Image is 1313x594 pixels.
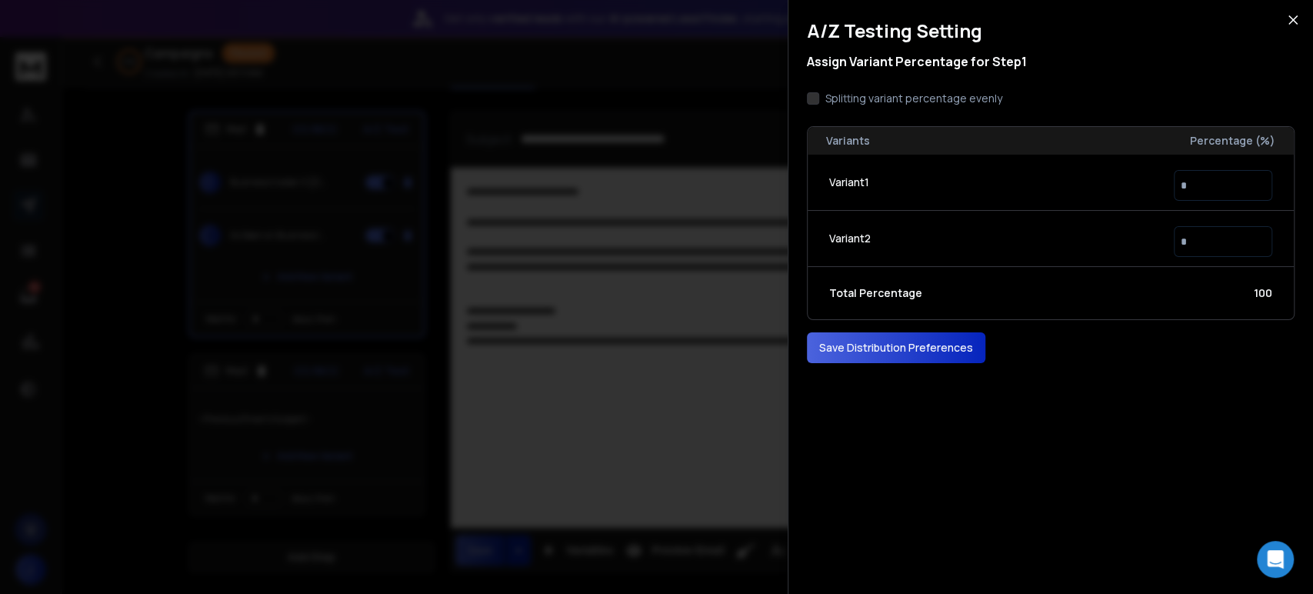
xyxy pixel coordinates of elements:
[1257,541,1294,578] div: Open Intercom Messenger
[826,133,870,148] p: Variants
[829,233,871,244] label: Variant 2
[829,177,869,188] label: Variant 1
[807,52,1295,71] h3: Assign Variant Percentage for Step 1
[807,332,985,363] button: Save Distribution Preferences
[829,285,922,301] p: Total Percentage
[825,91,1002,106] p: Splitting variant percentage evenly
[807,18,1295,43] h1: A/Z Testing Setting
[1190,133,1275,148] p: Percentage (%)
[1254,285,1272,301] p: 100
